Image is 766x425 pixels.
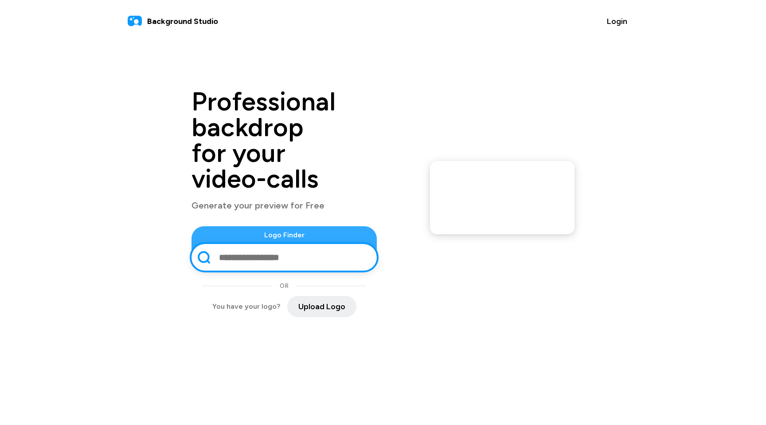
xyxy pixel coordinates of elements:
[128,14,218,28] a: Background Studio
[191,89,377,192] h1: Professional backdrop for your video-calls
[212,301,280,312] span: You have your logo?
[128,14,142,28] img: logo
[596,11,638,32] button: Login
[298,301,345,313] span: Upload Logo
[280,281,289,291] span: OR
[191,199,377,212] p: Generate your preview for Free
[607,16,627,28] span: Login
[287,296,356,317] button: Upload Logo
[191,230,377,240] span: Logo Finder
[147,16,218,28] span: Background Studio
